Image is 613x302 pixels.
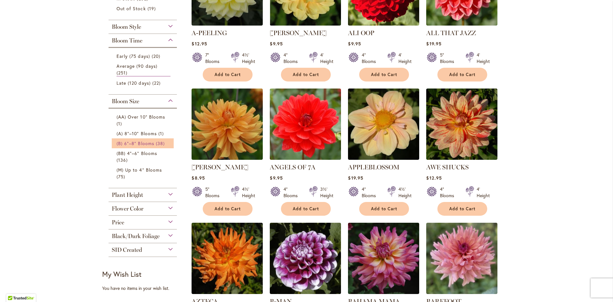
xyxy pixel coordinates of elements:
[440,52,458,65] div: 5" Blooms
[192,29,227,37] a: A-PEELING
[449,206,475,212] span: Add to Cart
[203,202,253,216] button: Add to Cart
[215,206,241,212] span: Add to Cart
[117,130,170,137] a: (A) 8"–10" Blooms 1
[270,89,341,160] img: ANGELS OF 7A
[117,5,146,12] span: Out of Stock
[112,98,139,105] span: Bloom Size
[112,37,142,44] span: Bloom Time
[284,52,301,65] div: 4" Blooms
[192,175,205,181] span: $8.95
[117,113,170,127] a: (AA) Over 10" Blooms 1
[117,80,170,86] a: Late (120 days) 22
[117,157,129,163] span: 136
[112,205,143,212] span: Flower Color
[112,246,142,253] span: SID Created
[477,186,490,199] div: 4' Height
[426,223,497,294] img: BAREFOOT
[281,202,331,216] button: Add to Cart
[449,72,475,77] span: Add to Cart
[320,52,333,65] div: 4' Height
[348,163,399,171] a: APPLEBLOSSOM
[117,120,124,127] span: 1
[320,186,333,199] div: 3½' Height
[398,52,412,65] div: 4' Height
[112,191,143,198] span: Plant Height
[192,89,263,160] img: ANDREW CHARLES
[117,140,154,146] span: (B) 6"–8" Blooms
[192,223,263,294] img: AZTECA
[117,167,162,173] span: (M) Up to 4" Blooms
[348,175,363,181] span: $19.95
[426,29,476,37] a: ALL THAT JAZZ
[102,285,187,291] div: You have no items in your wish list.
[117,53,150,59] span: Early (75 days)
[348,223,419,294] img: Bahama Mama
[359,202,409,216] button: Add to Cart
[203,68,253,81] button: Add to Cart
[112,233,160,240] span: Black/Dark Foliage
[205,52,223,65] div: 7" Blooms
[426,289,497,295] a: BAREFOOT
[281,68,331,81] button: Add to Cart
[117,166,170,180] a: (M) Up to 4" Blooms 75
[192,155,263,161] a: ANDREW CHARLES
[117,173,127,180] span: 75
[293,206,319,212] span: Add to Cart
[242,52,255,65] div: 4½' Height
[270,21,341,27] a: AHOY MATEY
[117,53,170,59] a: Early (75 days) 20
[148,5,157,12] span: 19
[293,72,319,77] span: Add to Cart
[117,63,157,69] span: Average (90 days)
[192,289,263,295] a: AZTECA
[117,80,151,86] span: Late (120 days)
[156,140,166,147] span: 38
[426,89,497,160] img: AWE SHUCKS
[112,219,124,226] span: Price
[426,175,442,181] span: $12.95
[270,289,341,295] a: B-MAN
[371,206,397,212] span: Add to Cart
[398,186,412,199] div: 4½' Height
[117,63,170,76] a: Average (90 days) 251
[270,223,341,294] img: B-MAN
[158,130,165,137] span: 1
[348,89,419,160] img: APPLEBLOSSOM
[215,72,241,77] span: Add to Cart
[348,29,374,37] a: ALI OOP
[270,175,283,181] span: $9.95
[270,163,315,171] a: ANGELS OF 7A
[371,72,397,77] span: Add to Cart
[362,186,380,199] div: 4" Blooms
[348,41,361,47] span: $9.95
[426,41,441,47] span: $19.95
[426,21,497,27] a: ALL THAT JAZZ
[117,114,165,120] span: (AA) Over 10" Blooms
[440,186,458,199] div: 4" Blooms
[5,279,23,297] iframe: Launch Accessibility Center
[152,53,162,59] span: 20
[359,68,409,81] button: Add to Cart
[348,289,419,295] a: Bahama Mama
[192,21,263,27] a: A-Peeling
[270,155,341,161] a: ANGELS OF 7A
[437,68,487,81] button: Add to Cart
[426,163,469,171] a: AWE SHUCKS
[117,150,170,163] a: (BB) 4"–6" Blooms 136
[205,186,223,199] div: 5" Blooms
[270,41,283,47] span: $9.95
[102,269,141,279] strong: My Wish List
[192,41,207,47] span: $12.95
[152,80,162,86] span: 22
[477,52,490,65] div: 4' Height
[426,155,497,161] a: AWE SHUCKS
[362,52,380,65] div: 4" Blooms
[112,23,141,30] span: Bloom Style
[117,130,157,136] span: (A) 8"–10" Blooms
[348,155,419,161] a: APPLEBLOSSOM
[117,150,157,156] span: (BB) 4"–6" Blooms
[192,163,248,171] a: [PERSON_NAME]
[242,186,255,199] div: 4½' Height
[117,69,129,76] span: 251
